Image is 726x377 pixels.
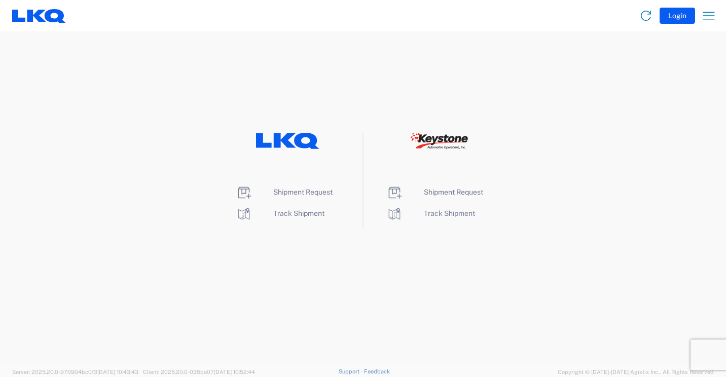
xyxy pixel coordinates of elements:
a: Support [339,368,364,374]
span: Client: 2025.20.0-035ba07 [143,369,255,375]
span: [DATE] 10:52:44 [214,369,255,375]
span: Shipment Request [424,188,483,196]
a: Track Shipment [236,209,324,217]
span: Track Shipment [424,209,475,217]
span: Server: 2025.20.0-970904bc0f3 [12,369,138,375]
span: Copyright © [DATE]-[DATE] Agistix Inc., All Rights Reserved [558,367,714,376]
span: [DATE] 10:43:43 [97,369,138,375]
span: Shipment Request [273,188,333,196]
span: Track Shipment [273,209,324,217]
button: Login [660,8,695,24]
a: Track Shipment [386,209,475,217]
a: Shipment Request [386,188,483,196]
a: Feedback [364,368,390,374]
a: Shipment Request [236,188,333,196]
